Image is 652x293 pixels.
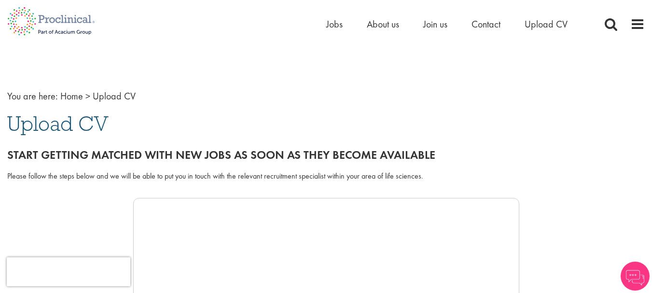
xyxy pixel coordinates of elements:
[7,171,645,182] div: Please follow the steps below and we will be able to put you in touch with the relevant recruitme...
[525,18,568,30] a: Upload CV
[93,90,136,102] span: Upload CV
[7,90,58,102] span: You are here:
[621,262,650,291] img: Chatbot
[85,90,90,102] span: >
[60,90,83,102] a: breadcrumb link
[326,18,343,30] a: Jobs
[472,18,500,30] a: Contact
[7,257,130,286] iframe: reCAPTCHA
[423,18,447,30] a: Join us
[367,18,399,30] a: About us
[7,111,109,137] span: Upload CV
[7,149,645,161] h2: Start getting matched with new jobs as soon as they become available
